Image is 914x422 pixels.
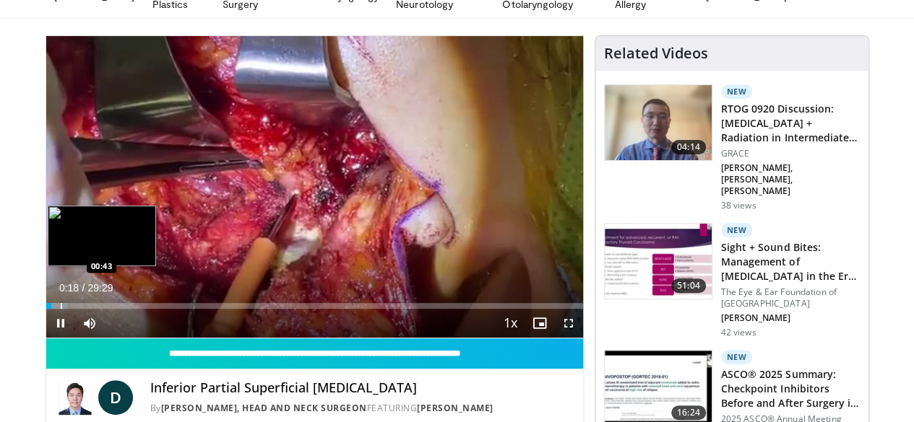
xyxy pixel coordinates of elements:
[161,402,367,414] a: [PERSON_NAME], Head and Neck Surgeon
[721,240,860,283] h3: Sight + Sound Bites: Management of [MEDICAL_DATA] in the Era of Targ…
[671,405,706,420] span: 16:24
[150,380,572,396] h4: Inferior Partial Superficial [MEDICAL_DATA]
[59,282,79,294] span: 0:18
[58,380,92,415] img: Doh Young Lee, Head and Neck Surgeon
[721,223,753,237] p: New
[721,102,860,145] h3: RTOG 0920 Discussion: [MEDICAL_DATA] + Radiation in Intermediate-Risk H&N…
[46,36,583,338] video-js: Video Player
[604,223,860,338] a: 51:04 New Sight + Sound Bites: Management of [MEDICAL_DATA] in the Era of Targ… The Eye & Ear Fou...
[525,309,554,338] button: Enable picture-in-picture mode
[46,309,75,338] button: Pause
[82,282,85,294] span: /
[98,380,133,415] a: D
[721,286,860,309] p: The Eye & Ear Foundation of [GEOGRAPHIC_DATA]
[604,84,860,211] a: 04:14 New RTOG 0920 Discussion: [MEDICAL_DATA] + Radiation in Intermediate-Risk H&N… GRACE [PERSO...
[721,367,860,410] h3: ASCO® 2025 Summary: Checkpoint Inhibitors Before and After Surgery i…
[554,309,583,338] button: Fullscreen
[721,327,756,338] p: 42 views
[46,303,583,309] div: Progress Bar
[417,402,493,414] a: [PERSON_NAME]
[604,45,708,62] h4: Related Videos
[721,350,753,364] p: New
[48,206,156,266] img: image.jpeg
[150,402,572,415] div: By FEATURING
[75,309,104,338] button: Mute
[671,140,706,154] span: 04:14
[721,162,860,197] p: [PERSON_NAME], [PERSON_NAME], [PERSON_NAME]
[721,148,860,159] p: GRACE
[671,278,706,293] span: 51:04
[605,224,712,299] img: 8bea4cff-b600-4be7-82a7-01e969b6860e.150x105_q85_crop-smart_upscale.jpg
[496,309,525,338] button: Playback Rate
[721,200,756,211] p: 38 views
[721,312,860,324] p: [PERSON_NAME]
[87,282,113,294] span: 29:29
[605,85,712,160] img: 006fd91f-89fb-445a-a939-ffe898e241ab.150x105_q85_crop-smart_upscale.jpg
[721,84,753,99] p: New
